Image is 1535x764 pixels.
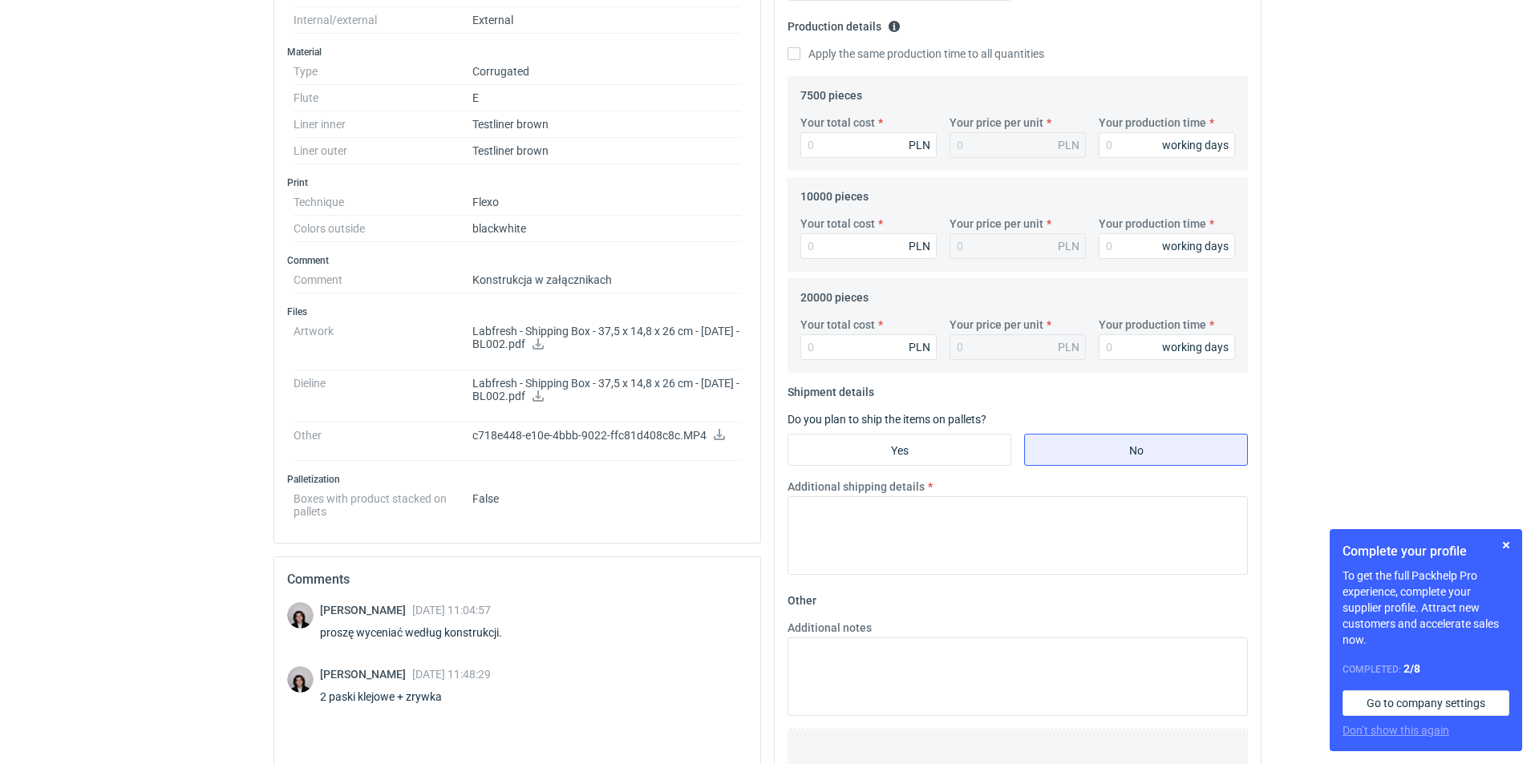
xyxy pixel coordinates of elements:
dt: Liner outer [294,138,472,164]
label: Your price per unit [950,317,1043,333]
input: 0 [1099,334,1235,360]
label: Yes [788,434,1011,466]
h1: Complete your profile [1343,542,1509,561]
strong: 2 / 8 [1403,662,1420,675]
span: [PERSON_NAME] [320,668,412,681]
span: [PERSON_NAME] [320,604,412,616]
legend: Other [788,588,816,607]
div: PLN [1058,137,1079,153]
h3: Files [287,305,747,318]
dt: Comment [294,267,472,293]
div: PLN [1058,339,1079,355]
dd: External [472,7,741,34]
label: Your production time [1099,115,1206,131]
dd: Corrugated [472,59,741,85]
h3: Palletization [287,473,747,486]
div: working days [1162,238,1229,254]
label: Your price per unit [950,216,1043,232]
label: Your price per unit [950,115,1043,131]
label: Do you plan to ship the items on pallets? [788,413,986,426]
p: Labfresh - Shipping Box - 37,5 x 14,8 x 26 cm - [DATE] - BL002.pdf [472,377,741,404]
dt: Flute [294,85,472,111]
h3: Comment [287,254,747,267]
h2: Comments [287,570,747,589]
img: Sebastian Markut [287,666,314,693]
input: 0 [800,233,937,259]
legend: 7500 pieces [800,83,862,102]
legend: Production details [788,14,901,33]
label: Additional shipping details [788,479,925,495]
dd: black white [472,216,741,242]
label: Your total cost [800,317,875,333]
legend: 10000 pieces [800,184,869,203]
dt: Artwork [294,318,472,370]
input: 0 [1099,233,1235,259]
div: working days [1162,339,1229,355]
div: 2 paski klejowe + zrywka [320,689,491,705]
p: To get the full Packhelp Pro experience, complete your supplier profile. Attract new customers an... [1343,568,1509,648]
dd: Flexo [472,189,741,216]
h3: Material [287,46,747,59]
div: PLN [909,238,930,254]
p: Labfresh - Shipping Box - 37,5 x 14,8 x 26 cm - [DATE] - BL002.pdf [472,325,741,352]
label: Your total cost [800,115,875,131]
legend: 20000 pieces [800,285,869,304]
dt: Dieline [294,370,472,422]
input: 0 [1099,132,1235,158]
label: Additional notes [788,620,872,636]
div: working days [1162,137,1229,153]
span: [DATE] 11:04:57 [412,604,491,616]
label: Your production time [1099,317,1206,333]
dt: Liner inner [294,111,472,138]
label: Apply the same production time to all quantities [788,46,1044,62]
dd: Konstrukcja w załącznikach [472,267,741,293]
button: Skip for now [1497,536,1516,555]
p: c718e448-e10e-4bbb-9022-ffc81d408c8c.MP4 [472,429,741,443]
div: proszę wyceniać według konstrukcji. [320,625,521,641]
dd: Testliner brown [472,138,741,164]
h3: Print [287,176,747,189]
dt: Colors outside [294,216,472,242]
dt: Technique [294,189,472,216]
input: 0 [800,132,937,158]
label: Your total cost [800,216,875,232]
div: PLN [909,137,930,153]
dt: Type [294,59,472,85]
dt: Other [294,422,472,462]
dd: False [472,486,741,518]
div: PLN [909,339,930,355]
button: Don’t show this again [1343,722,1449,738]
img: Sebastian Markut [287,602,314,629]
input: 0 [800,334,937,360]
dd: E [472,85,741,111]
label: No [1024,434,1248,466]
div: PLN [1058,238,1079,254]
a: Go to company settings [1343,690,1509,716]
label: Your production time [1099,216,1206,232]
dt: Boxes with product stacked on pallets [294,486,472,518]
legend: Shipment details [788,379,874,398]
span: [DATE] 11:48:29 [412,668,491,681]
dt: Internal/external [294,7,472,34]
dd: Testliner brown [472,111,741,138]
div: Completed: [1343,661,1509,677]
